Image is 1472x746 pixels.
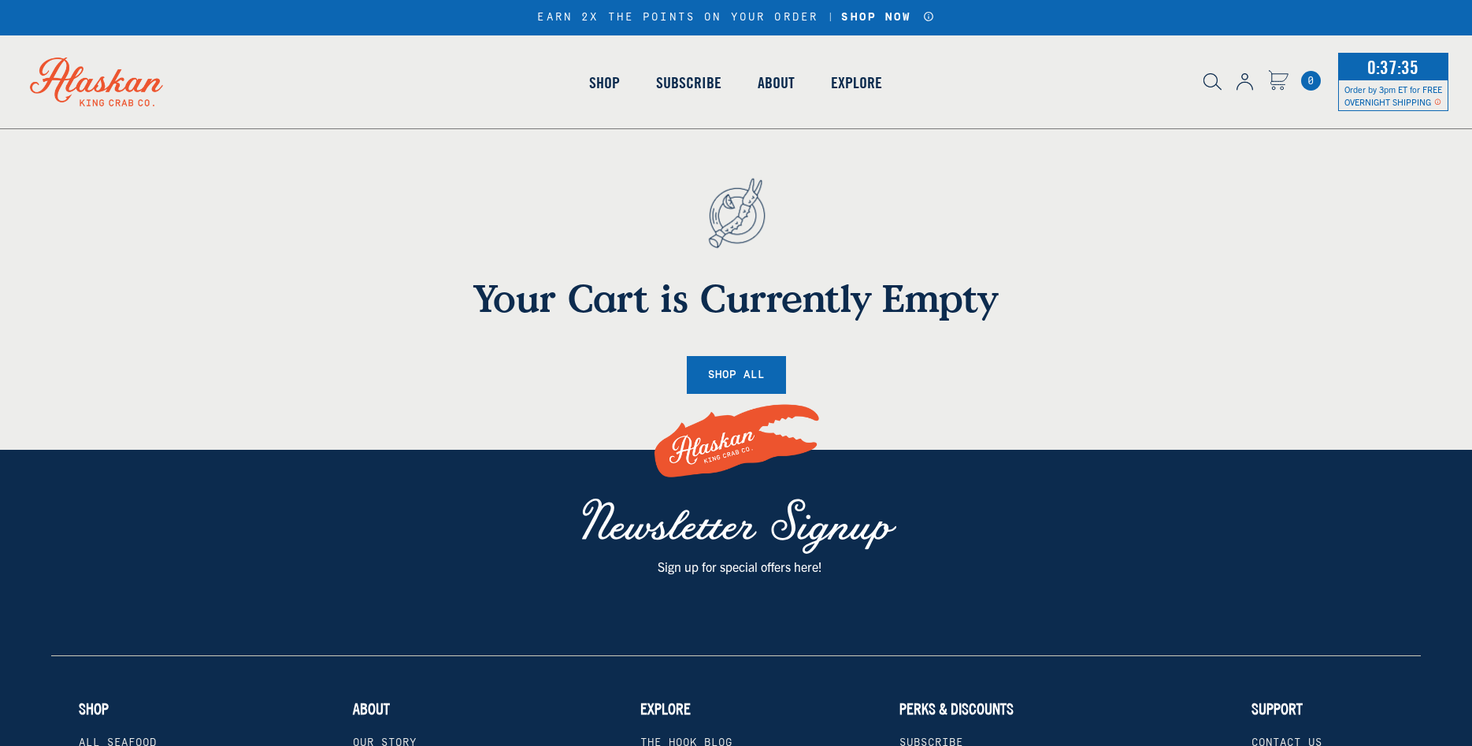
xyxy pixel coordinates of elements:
[1363,51,1422,83] span: 0:37:35
[740,38,813,128] a: About
[683,151,790,275] img: empty cart - anchor
[1301,71,1321,91] span: 0
[1268,70,1288,93] a: Cart
[1237,73,1253,91] img: account
[813,38,900,128] a: Explore
[1203,73,1222,91] img: search
[8,35,185,128] img: Alaskan King Crab Co. logo
[299,275,1174,321] h1: Your Cart is Currently Empty
[841,11,911,24] strong: SHOP NOW
[1301,71,1321,91] a: Cart
[560,556,919,577] p: Sign up for special offers here!
[638,38,740,128] a: Subscribe
[537,11,934,24] div: EARN 2X THE POINTS ON YOUR ORDER |
[1434,96,1441,107] span: Shipping Notice Icon
[1251,700,1303,718] p: Support
[836,11,917,24] a: SHOP NOW
[640,700,691,718] p: Explore
[923,11,935,22] a: Announcement Bar Modal
[353,700,390,718] p: About
[650,386,823,497] img: Alaskan King Crab Co. Logo
[79,700,109,718] p: Shop
[571,38,638,128] a: Shop
[899,700,1014,718] p: Perks & Discounts
[1344,84,1442,107] span: Order by 3pm ET for FREE OVERNIGHT SHIPPING
[687,356,786,395] a: Shop All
